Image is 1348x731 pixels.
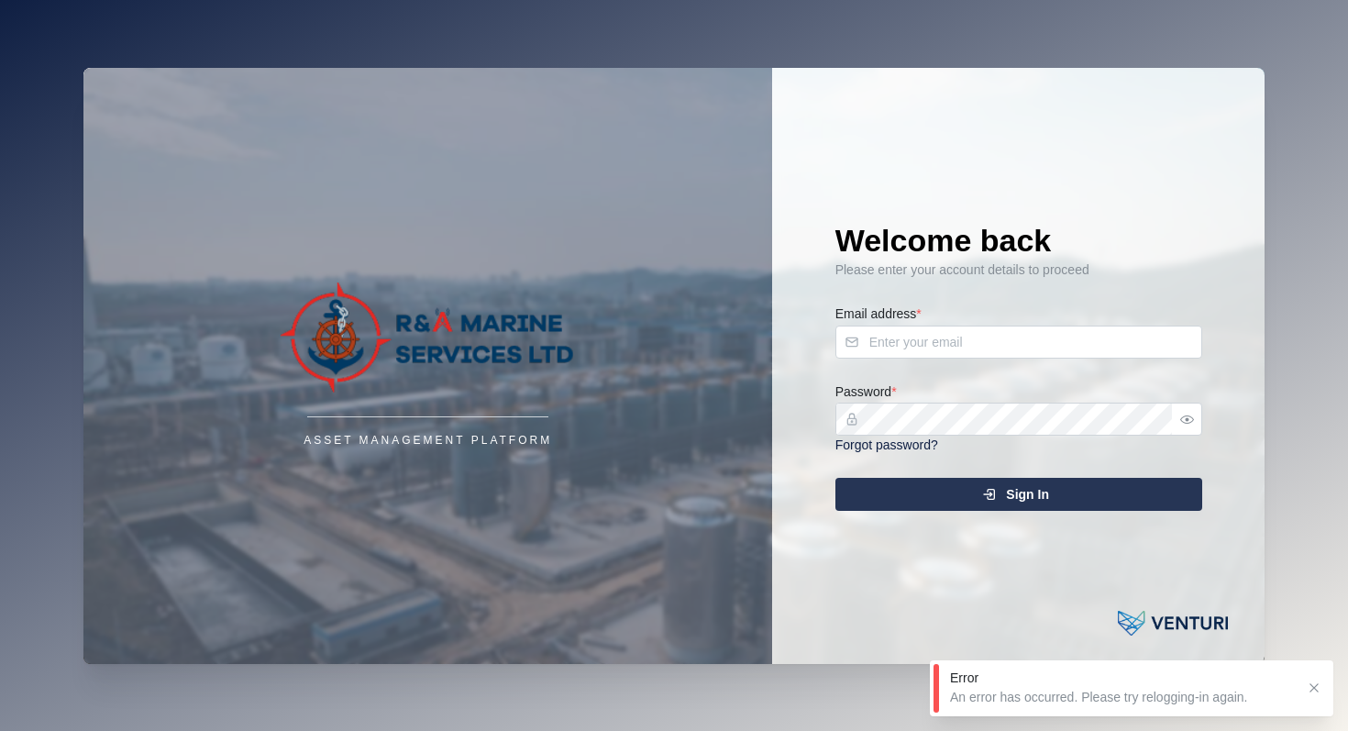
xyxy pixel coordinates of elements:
span: Sign In [1006,479,1049,510]
div: Error [950,670,1295,688]
div: Asset Management Platform [304,432,552,449]
div: An error has occurred. Please try relogging-in again. [950,689,1295,707]
img: Company Logo [245,282,612,393]
a: Forgot password? [835,437,938,452]
div: Please enter your account details to proceed [835,260,1202,281]
label: Password [835,382,897,403]
input: Enter your email [835,326,1202,359]
h1: Welcome back [835,220,1202,260]
label: Email address [835,305,922,325]
button: Sign In [835,478,1202,511]
img: Powered by: Venturi [1118,605,1228,642]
